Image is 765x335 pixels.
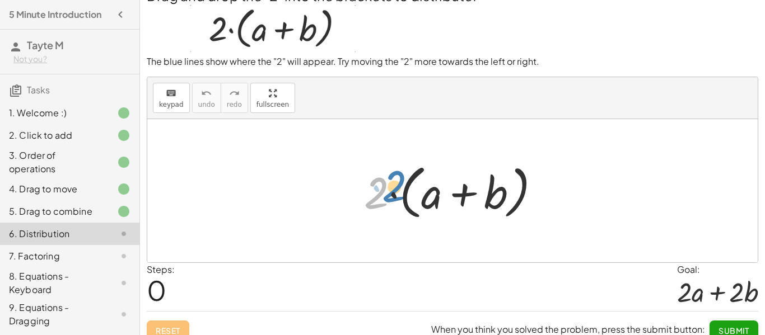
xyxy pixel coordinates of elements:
[9,227,99,240] div: 6. Distribution
[9,129,99,142] div: 2. Click to add
[227,101,242,108] span: redo
[147,263,175,275] label: Steps:
[13,54,130,65] div: Not you?
[9,149,99,176] div: 3. Order of operations
[147,273,166,307] span: 0
[9,249,99,263] div: 7. Factoring
[117,308,130,321] i: Task not started.
[9,301,99,328] div: 9. Equations - Dragging
[201,87,212,100] i: undo
[9,8,101,21] h4: 5 Minute Introduction
[9,106,99,120] div: 1. Welcome :)
[9,205,99,218] div: 5. Drag to combine
[27,39,64,51] span: Tayte M
[153,83,190,113] button: keyboardkeypad
[117,106,130,120] i: Task finished.
[431,323,705,335] span: When you think you solved the problem, press the submit button:
[117,155,130,169] i: Task finished.
[117,182,130,196] i: Task finished.
[677,263,758,276] div: Goal:
[117,205,130,218] i: Task finished.
[117,129,130,142] i: Task finished.
[198,101,215,108] span: undo
[250,83,295,113] button: fullscreen
[27,84,50,96] span: Tasks
[117,227,130,240] i: Task not started.
[256,101,289,108] span: fullscreen
[221,83,248,113] button: redoredo
[229,87,240,100] i: redo
[117,276,130,290] i: Task not started.
[190,5,356,52] img: dc67eec84e4b37c1e7b99ad5a1a17e8066cba3efdf3fc1a99d68a70915cbe56f.gif
[9,270,99,296] div: 8. Equations - Keyboard
[159,101,184,108] span: keypad
[147,55,758,68] p: The blue lines show where the "2" will appear. Try moving the "2" more towards the left or right.
[9,182,99,196] div: 4. Drag to move
[166,87,176,100] i: keyboard
[117,249,130,263] i: Task not started.
[192,83,221,113] button: undoundo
